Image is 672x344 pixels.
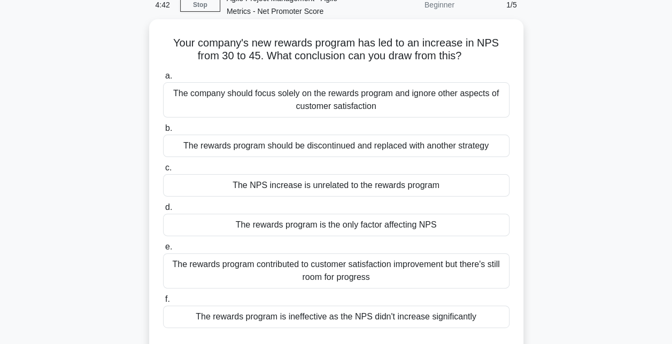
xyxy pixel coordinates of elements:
[165,123,172,132] span: b.
[162,36,511,63] h5: Your company's new rewards program has led to an increase in NPS from 30 to 45. What conclusion c...
[163,306,509,328] div: The rewards program is ineffective as the NPS didn't increase significantly
[163,253,509,288] div: The rewards program contributed to customer satisfaction improvement but there's still room for p...
[165,163,172,172] span: c.
[165,242,172,251] span: e.
[163,82,509,118] div: The company should focus solely on the rewards program and ignore other aspects of customer satis...
[165,71,172,80] span: a.
[163,174,509,197] div: The NPS increase is unrelated to the rewards program
[163,135,509,157] div: The rewards program should be discontinued and replaced with another strategy
[165,294,170,303] span: f.
[163,214,509,236] div: The rewards program is the only factor affecting NPS
[165,202,172,212] span: d.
